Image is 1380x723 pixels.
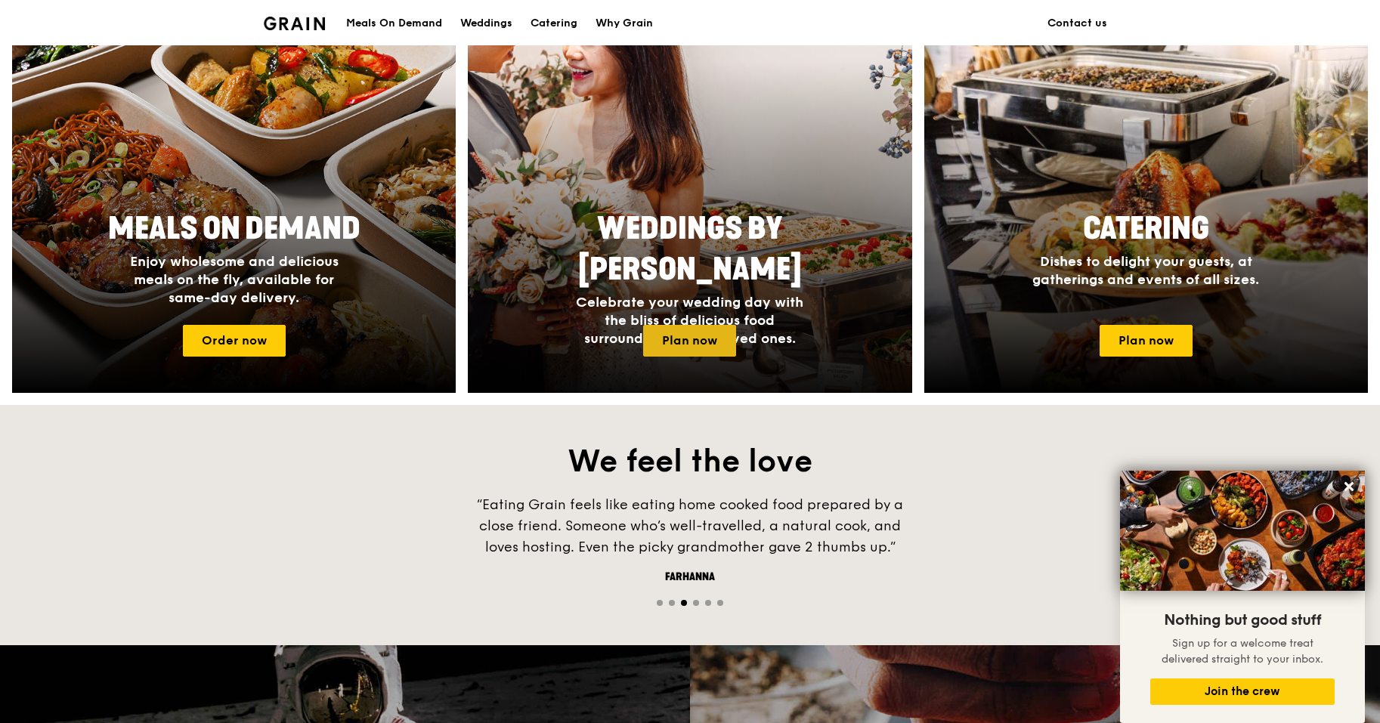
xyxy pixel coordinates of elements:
span: Catering [1083,211,1209,247]
span: Sign up for a welcome treat delivered straight to your inbox. [1162,637,1323,666]
div: “Eating Grain feels like eating home cooked food prepared by a close friend. Someone who’s well-t... [463,494,917,558]
span: Weddings by [PERSON_NAME] [578,211,802,288]
button: Join the crew [1150,678,1335,705]
a: Plan now [643,325,736,357]
span: Dishes to delight your guests, at gatherings and events of all sizes. [1032,253,1259,288]
div: Farhanna [463,570,917,585]
span: Go to slide 4 [693,600,699,606]
span: Enjoy wholesome and delicious meals on the fly, available for same-day delivery. [130,253,339,306]
a: Plan now [1100,325,1193,357]
span: Go to slide 1 [657,600,663,606]
span: Go to slide 6 [717,600,723,606]
div: Meals On Demand [346,1,442,46]
div: Why Grain [596,1,653,46]
a: Order now [183,325,286,357]
img: Grain [264,17,325,30]
span: Meals On Demand [108,211,360,247]
a: Contact us [1038,1,1116,46]
div: Catering [531,1,577,46]
span: Nothing but good stuff [1164,611,1321,629]
a: Catering [521,1,586,46]
span: Go to slide 3 [681,600,687,606]
a: Why Grain [586,1,662,46]
span: Go to slide 5 [705,600,711,606]
img: DSC07876-Edit02-Large.jpeg [1120,471,1365,591]
button: Close [1337,474,1361,499]
span: Go to slide 2 [669,600,675,606]
span: Celebrate your wedding day with the bliss of delicious food surrounded by your loved ones. [576,294,803,347]
a: Weddings [451,1,521,46]
div: Weddings [460,1,512,46]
